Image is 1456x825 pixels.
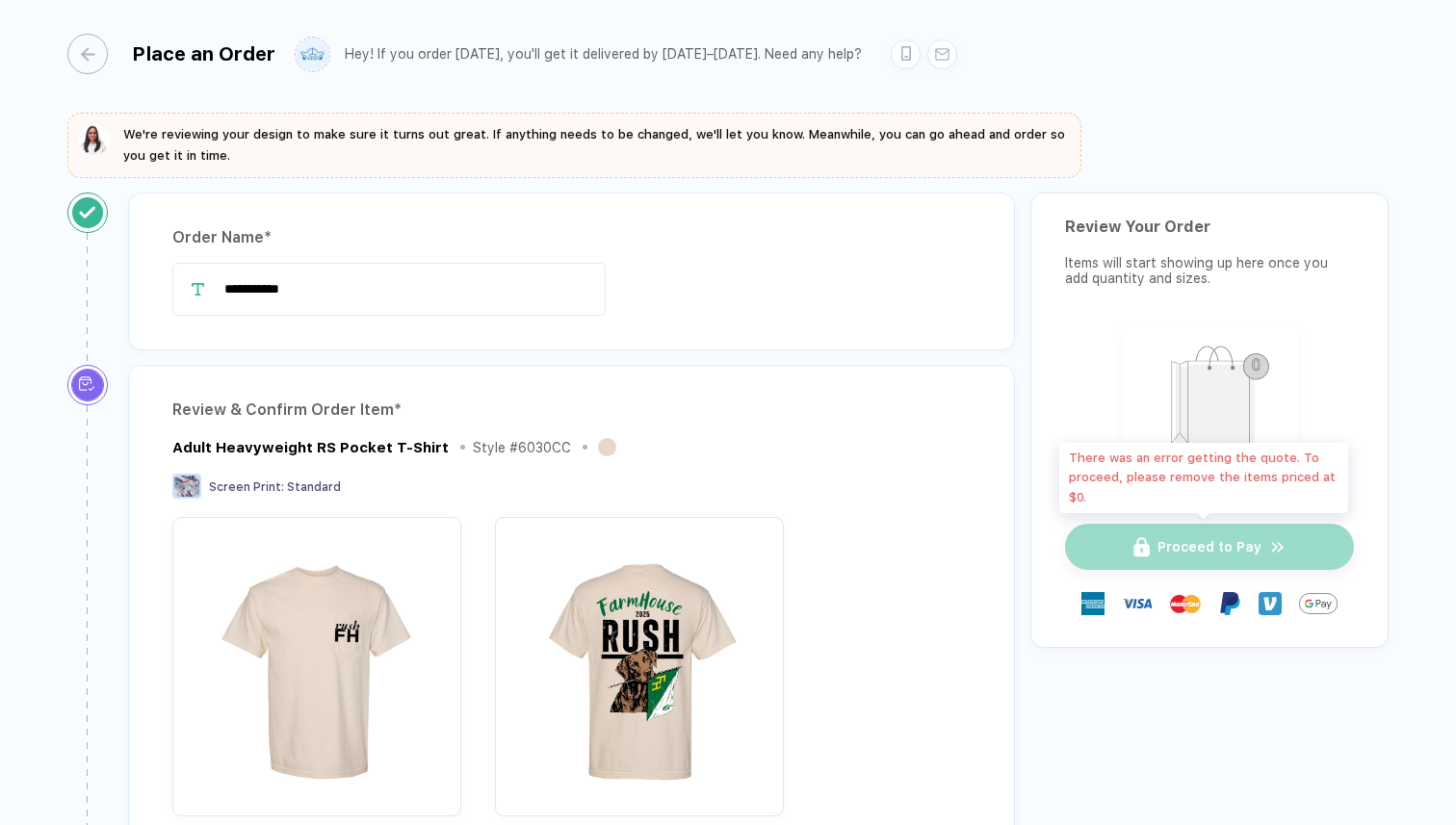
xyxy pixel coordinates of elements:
[172,395,971,425] div: Review & Confirm Order Item
[1059,443,1348,513] div: There was an error getting the quote. To proceed, please remove the items priced at $0.
[473,440,571,455] div: Style # 6030CC
[172,439,449,456] div: Adult Heavyweight RS Pocket T-Shirt
[1065,218,1354,236] div: Review Your Order
[1081,592,1105,615] img: express
[1131,333,1289,473] img: shopping_bag.png
[1065,255,1354,286] div: Items will start showing up here once you add quantity and sizes.
[1259,592,1282,615] img: Venmo
[209,480,284,494] span: Screen Print :
[1122,588,1153,619] img: visa
[505,527,774,796] img: 25a55415-05ef-4c6c-af8a-bd0d24e84940_nt_back_1758639540300.jpg
[1218,592,1241,615] img: Paypal
[1299,584,1338,623] img: GPay
[123,127,1065,163] span: We're reviewing your design to make sure it turns out great. If anything needs to be changed, we'...
[79,124,110,155] img: sophie
[345,46,862,63] div: Hey! If you order [DATE], you'll get it delivered by [DATE]–[DATE]. Need any help?
[132,42,275,65] div: Place an Order
[287,480,341,494] span: Standard
[172,222,971,253] div: Order Name
[182,527,452,796] img: 25a55415-05ef-4c6c-af8a-bd0d24e84940_nt_front_1758639540296.jpg
[296,38,329,71] img: user profile
[172,474,201,499] img: Screen Print
[1170,588,1201,619] img: master-card
[79,124,1070,167] button: We're reviewing your design to make sure it turns out great. If anything needs to be changed, we'...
